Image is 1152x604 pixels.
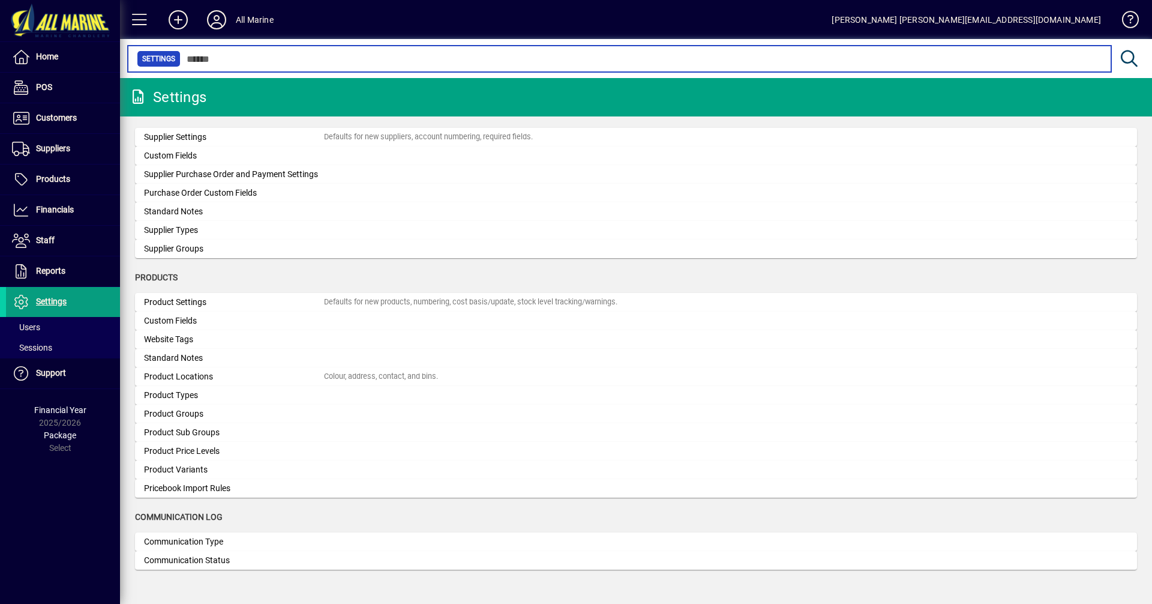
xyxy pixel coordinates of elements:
[324,297,617,308] div: Defaults for new products, numbering, cost basis/update, stock level tracking/warnings.
[135,461,1137,479] a: Product Variants
[1113,2,1137,41] a: Knowledge Base
[6,256,120,286] a: Reports
[144,168,324,181] div: Supplier Purchase Order and Payment Settings
[142,53,175,65] span: Settings
[144,554,324,567] div: Communication Status
[6,226,120,256] a: Staff
[129,88,206,107] div: Settings
[135,312,1137,330] a: Custom Fields
[144,445,324,458] div: Product Price Levels
[6,317,120,337] a: Users
[6,103,120,133] a: Customers
[144,426,324,439] div: Product Sub Groups
[144,370,324,383] div: Product Locations
[144,149,324,162] div: Custom Fields
[236,10,274,29] div: All Marine
[135,273,178,282] span: Products
[36,113,77,122] span: Customers
[6,358,120,388] a: Support
[135,184,1137,202] a: Purchase Order Custom Fields
[144,205,324,218] div: Standard Notes
[6,42,120,72] a: Home
[144,187,324,199] div: Purchase Order Custom Fields
[36,143,70,153] span: Suppliers
[144,408,324,420] div: Product Groups
[135,330,1137,349] a: Website Tags
[36,82,52,92] span: POS
[135,479,1137,498] a: Pricebook Import Rules
[159,9,197,31] button: Add
[36,266,65,276] span: Reports
[36,235,55,245] span: Staff
[6,195,120,225] a: Financials
[144,131,324,143] div: Supplier Settings
[135,349,1137,367] a: Standard Notes
[36,52,58,61] span: Home
[135,128,1137,146] a: Supplier SettingsDefaults for new suppliers, account numbering, required fields.
[144,333,324,346] div: Website Tags
[135,423,1137,442] a: Product Sub Groups
[135,533,1137,551] a: Communication Type
[34,405,86,415] span: Financial Year
[324,131,533,143] div: Defaults for new suppliers, account numbering, required fields.
[36,174,70,184] span: Products
[6,165,120,195] a: Products
[12,343,52,352] span: Sessions
[44,430,76,440] span: Package
[135,551,1137,570] a: Communication Status
[144,352,324,364] div: Standard Notes
[324,371,438,382] div: Colour, address, contact, and bins.
[6,134,120,164] a: Suppliers
[135,202,1137,221] a: Standard Notes
[6,73,120,103] a: POS
[135,221,1137,240] a: Supplier Types
[144,536,324,548] div: Communication Type
[135,442,1137,461] a: Product Price Levels
[135,405,1137,423] a: Product Groups
[144,296,324,309] div: Product Settings
[144,389,324,402] div: Product Types
[135,146,1137,165] a: Custom Fields
[144,315,324,327] div: Custom Fields
[12,322,40,332] span: Users
[135,386,1137,405] a: Product Types
[135,165,1137,184] a: Supplier Purchase Order and Payment Settings
[144,464,324,476] div: Product Variants
[6,337,120,358] a: Sessions
[144,482,324,495] div: Pricebook Import Rules
[144,243,324,255] div: Supplier Groups
[36,205,74,214] span: Financials
[135,512,223,522] span: Communication Log
[36,297,67,306] span: Settings
[135,240,1137,258] a: Supplier Groups
[135,367,1137,386] a: Product LocationsColour, address, contact, and bins.
[144,224,324,237] div: Supplier Types
[36,368,66,378] span: Support
[832,10,1101,29] div: [PERSON_NAME] [PERSON_NAME][EMAIL_ADDRESS][DOMAIN_NAME]
[135,293,1137,312] a: Product SettingsDefaults for new products, numbering, cost basis/update, stock level tracking/war...
[197,9,236,31] button: Profile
